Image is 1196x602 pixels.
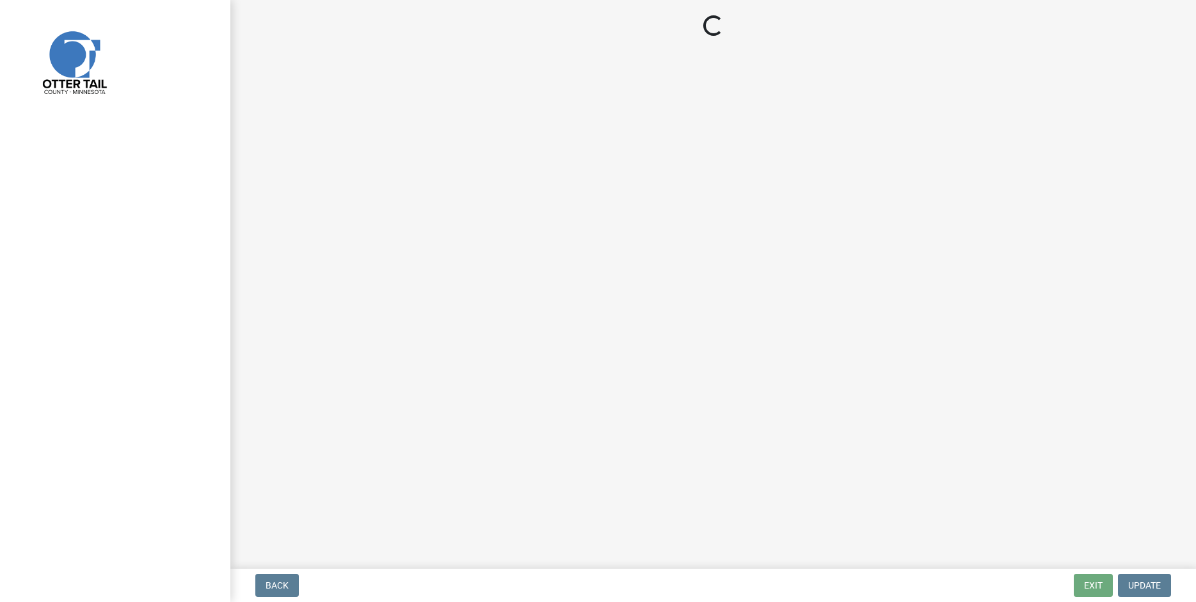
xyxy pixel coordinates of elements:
[1074,574,1113,597] button: Exit
[1118,574,1171,597] button: Update
[26,13,122,109] img: Otter Tail County, Minnesota
[255,574,299,597] button: Back
[1128,580,1161,590] span: Update
[266,580,289,590] span: Back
